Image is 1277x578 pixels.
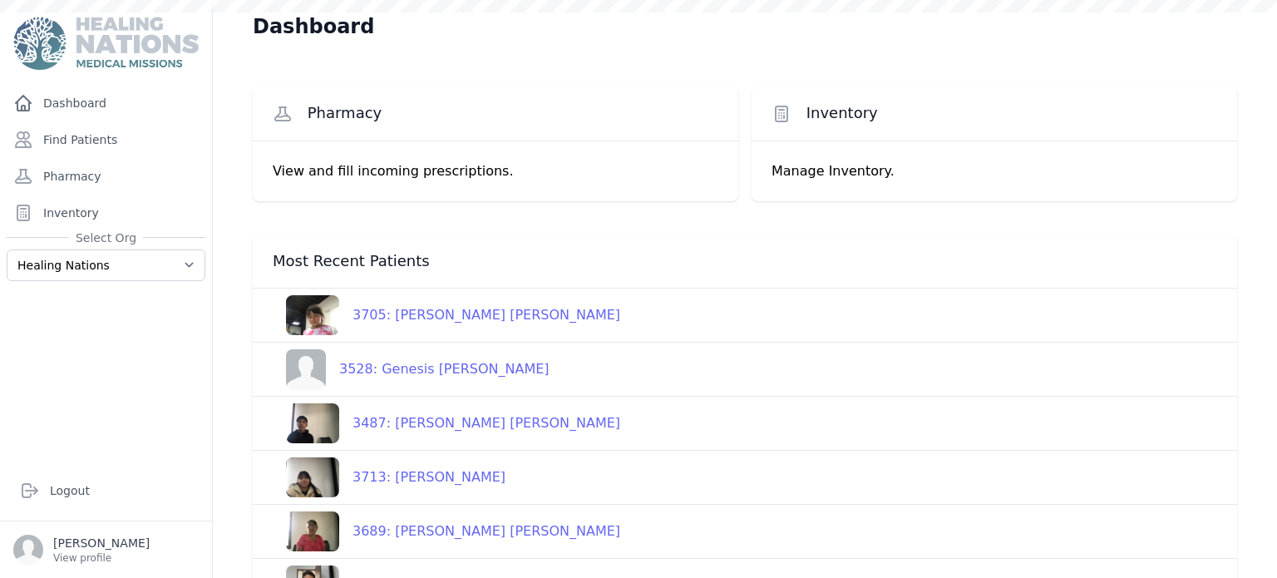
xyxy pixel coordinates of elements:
[13,474,199,507] a: Logout
[273,161,718,181] p: View and fill incoming prescriptions.
[339,521,620,541] div: 3689: [PERSON_NAME] [PERSON_NAME]
[273,349,550,389] a: 3528: Genesis [PERSON_NAME]
[253,13,374,40] h1: Dashboard
[273,251,430,271] span: Most Recent Patients
[339,305,620,325] div: 3705: [PERSON_NAME] [PERSON_NAME]
[339,467,505,487] div: 3713: [PERSON_NAME]
[286,511,339,551] img: MQ43ZgDx80PUMgu3BZ7gPfZwzsYUjIcP73Fzu6uT9P8HTv8cwKksWjYAAAAldEVYdGRhdGU6Y3JlYXRlADIwMjUtMDYtMTJUM...
[286,403,339,443] img: AxbxQWa2NTrnAAAAJXRFWHRkYXRlOmNyZWF0ZQAyMDI1LTA2LTIxVDE0OjIxOjU0KzAwOjAw9iroHwAAACV0RVh0ZGF0ZTptb...
[326,359,550,379] div: 3528: Genesis [PERSON_NAME]
[308,103,382,123] span: Pharmacy
[273,511,620,551] a: 3689: [PERSON_NAME] [PERSON_NAME]
[752,86,1237,201] a: Inventory Manage Inventory.
[7,123,205,156] a: Find Patients
[273,403,620,443] a: 3487: [PERSON_NAME] [PERSON_NAME]
[806,103,878,123] span: Inventory
[273,457,505,497] a: 3713: [PERSON_NAME]
[7,86,205,120] a: Dashboard
[7,196,205,230] a: Inventory
[7,160,205,193] a: Pharmacy
[13,17,198,70] img: Medical Missions EMR
[273,295,620,335] a: 3705: [PERSON_NAME] [PERSON_NAME]
[772,161,1217,181] p: Manage Inventory.
[53,535,150,551] p: [PERSON_NAME]
[69,230,143,246] span: Select Org
[253,86,738,201] a: Pharmacy View and fill incoming prescriptions.
[286,457,339,497] img: AAAAABJRU5ErkJggg==
[13,535,199,565] a: [PERSON_NAME] View profile
[286,349,326,389] img: person-242608b1a05df3501eefc295dc1bc67a.jpg
[286,295,339,335] img: xemPTz1t101TAAAACV0RVh0ZGF0ZTpjcmVhdGUAMjAyNS0wNi0xOVQyMDoyOTo1OCswMDowML4MSRkAAAAldEVYdGRhdGU6bW...
[339,413,620,433] div: 3487: [PERSON_NAME] [PERSON_NAME]
[53,551,150,565] p: View profile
